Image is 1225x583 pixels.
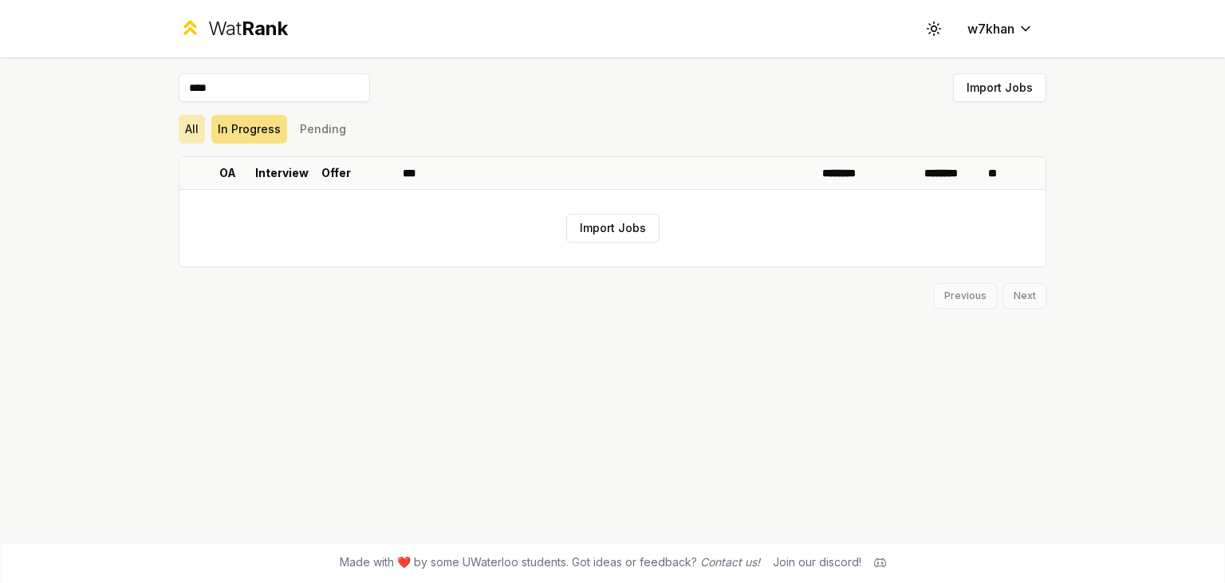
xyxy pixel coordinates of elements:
button: In Progress [211,115,287,144]
button: Import Jobs [566,214,660,242]
button: Pending [293,115,353,144]
span: w7khan [967,19,1014,38]
span: Rank [242,17,288,40]
p: Interview [255,165,309,181]
button: w7khan [955,14,1046,43]
p: OA [219,165,236,181]
a: WatRank [179,16,288,41]
button: Import Jobs [953,73,1046,102]
span: Made with ❤️ by some UWaterloo students. Got ideas or feedback? [340,554,760,570]
button: All [179,115,205,144]
p: Offer [321,165,351,181]
div: Join our discord! [773,554,861,570]
a: Contact us! [700,555,760,569]
div: Wat [208,16,288,41]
